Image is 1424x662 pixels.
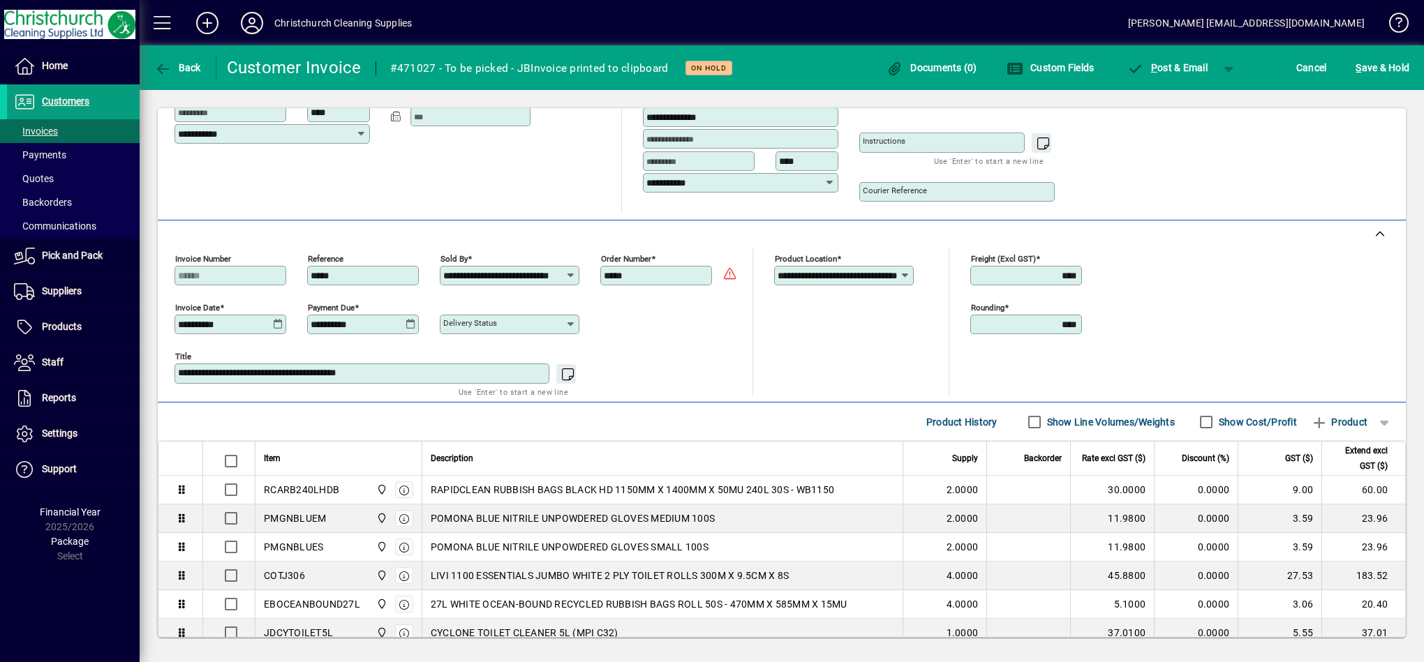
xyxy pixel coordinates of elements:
span: 4.0000 [947,569,979,582]
span: Invoices [14,126,58,137]
a: Communications [7,214,140,238]
div: #471027 - To be picked - JBInvoice printed to clipboard [390,57,669,80]
mat-label: Order number [601,254,651,264]
a: Backorders [7,190,140,214]
button: Back [151,55,205,80]
mat-label: Rounding [971,303,1004,313]
span: Discount (%) [1182,451,1229,466]
mat-label: Courier Reference [863,186,927,195]
a: Suppliers [7,274,140,309]
div: RCARB240LHDB [264,483,339,497]
span: S [1356,62,1361,73]
span: 2.0000 [947,483,979,497]
div: [PERSON_NAME] [EMAIL_ADDRESS][DOMAIN_NAME] [1128,12,1365,34]
span: Description [431,451,473,466]
td: 60.00 [1321,476,1405,504]
a: Support [7,452,140,487]
span: 2.0000 [947,540,979,554]
a: Settings [7,416,140,451]
div: EBOCEANBOUND27L [264,597,360,611]
span: Rate excl GST ($) [1082,451,1145,466]
span: Pick and Pack [42,250,103,261]
td: 0.0000 [1154,504,1238,533]
mat-label: Sold by [440,254,468,264]
mat-label: Reference [308,254,343,264]
mat-label: Payment due [308,303,355,313]
a: Knowledge Base [1379,3,1407,48]
span: LIVI 1100 ESSENTIALS JUMBO WHITE 2 PLY TOILET ROLLS 300M X 9.5CM X 8S [431,569,789,582]
button: Product History [921,409,1003,435]
span: 1.0000 [947,626,979,640]
mat-label: Instructions [863,136,905,146]
span: Extend excl GST ($) [1330,443,1388,474]
span: Product History [926,411,997,433]
span: Christchurch Cleaning Supplies Ltd [373,482,389,497]
td: 0.0000 [1154,619,1238,647]
td: 0.0000 [1154,590,1238,619]
button: Add [185,10,230,36]
span: Back [154,62,201,73]
div: 5.1000 [1079,597,1145,611]
div: Christchurch Cleaning Supplies [274,12,412,34]
span: RAPIDCLEAN RUBBISH BAGS BLACK HD 1150MM X 1400MM X 50MU 240L 30S - WB1150 [431,483,834,497]
span: Christchurch Cleaning Supplies Ltd [373,625,389,640]
span: Products [42,321,82,332]
span: Christchurch Cleaning Supplies Ltd [373,511,389,526]
div: 30.0000 [1079,483,1145,497]
div: PMGNBLUES [264,540,323,554]
div: COTJ306 [264,569,305,582]
td: 27.53 [1238,562,1321,590]
mat-label: Invoice number [175,254,231,264]
mat-hint: Use 'Enter' to start a new line [934,153,1044,169]
span: Christchurch Cleaning Supplies Ltd [373,568,389,583]
span: Supply [952,451,978,466]
td: 20.40 [1321,590,1405,619]
a: Products [7,310,140,345]
button: Profile [230,10,274,36]
button: Product [1304,409,1374,435]
span: Communications [14,220,96,232]
a: Home [7,49,140,84]
span: Reports [42,392,76,403]
span: CYCLONE TOILET CLEANER 5L (MPI C32) [431,626,618,640]
span: Package [51,536,89,547]
td: 5.55 [1238,619,1321,647]
span: Product [1311,411,1367,433]
mat-label: Delivery status [443,318,497,328]
td: 183.52 [1321,562,1405,590]
span: Payments [14,149,66,160]
a: Staff [7,345,140,380]
a: Quotes [7,167,140,190]
button: Cancel [1293,55,1330,80]
a: Invoices [7,119,140,143]
td: 23.96 [1321,504,1405,533]
a: Payments [7,143,140,167]
span: Item [264,451,281,466]
div: PMGNBLUEM [264,511,326,525]
div: JDCYTOILET5L [264,626,333,640]
button: Post & Email [1120,55,1215,80]
td: 9.00 [1238,476,1321,504]
td: 3.59 [1238,504,1321,533]
mat-label: Title [175,352,191,361]
span: Home [42,60,68,71]
div: Customer Invoice [227,57,362,79]
span: POMONA BLUE NITRILE UNPOWDERED GLOVES MEDIUM 100S [431,511,715,525]
span: POMONA BLUE NITRILE UNPOWDERED GLOVES SMALL 100S [431,540,709,554]
div: 45.8800 [1079,569,1145,582]
span: Documents (0) [887,62,977,73]
span: Staff [42,356,64,368]
div: 11.9800 [1079,511,1145,525]
span: Settings [42,428,77,439]
span: Quotes [14,173,54,184]
span: ave & Hold [1356,57,1409,79]
div: 11.9800 [1079,540,1145,554]
button: Save & Hold [1352,55,1413,80]
mat-label: Invoice date [175,303,220,313]
span: Christchurch Cleaning Supplies Ltd [373,539,389,555]
span: 27L WHITE OCEAN-BOUND RECYCLED RUBBISH BAGS ROLL 50S - 470MM X 585MM X 15MU [431,597,847,611]
span: Backorders [14,197,72,208]
span: Suppliers [42,285,82,296]
td: 23.96 [1321,533,1405,562]
div: 37.0100 [1079,626,1145,640]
